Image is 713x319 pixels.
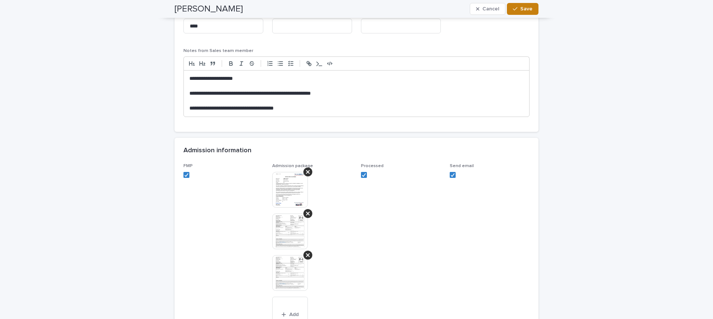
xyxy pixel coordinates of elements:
h2: [PERSON_NAME] [175,4,243,14]
span: Cancel [482,6,499,12]
span: FMP [183,164,193,168]
button: Save [507,3,538,15]
span: Save [520,6,533,12]
h2: Admission information [183,147,251,155]
span: Add [289,312,299,317]
span: Admission package [272,164,313,168]
span: Processed [361,164,384,168]
span: Send email [450,164,474,168]
span: Notes from Sales team member [183,49,253,53]
button: Cancel [470,3,505,15]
